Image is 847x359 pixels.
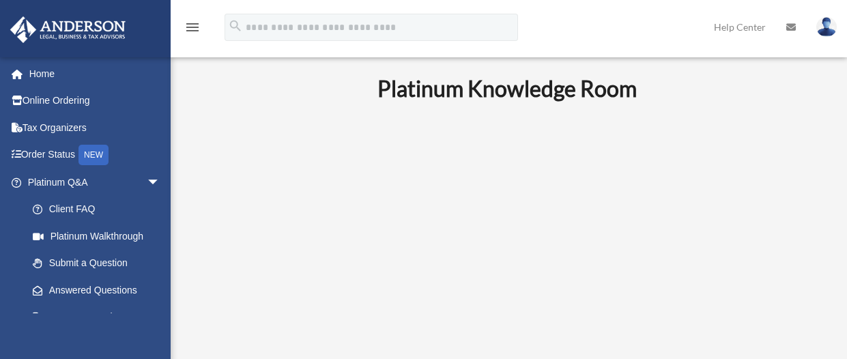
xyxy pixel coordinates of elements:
[19,222,181,250] a: Platinum Walkthrough
[6,16,130,43] img: Anderson Advisors Platinum Portal
[78,145,109,165] div: NEW
[377,75,637,102] b: Platinum Knowledge Room
[184,19,201,35] i: menu
[184,24,201,35] a: menu
[10,60,181,87] a: Home
[10,114,181,141] a: Tax Organizers
[10,141,181,169] a: Order StatusNEW
[302,121,712,351] iframe: 231110_Toby_KnowledgeRoom
[19,276,181,304] a: Answered Questions
[147,169,174,197] span: arrow_drop_down
[19,304,181,331] a: Document Review
[228,18,243,33] i: search
[816,17,837,37] img: User Pic
[19,196,181,223] a: Client FAQ
[10,87,181,115] a: Online Ordering
[10,169,181,196] a: Platinum Q&Aarrow_drop_down
[19,250,181,277] a: Submit a Question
